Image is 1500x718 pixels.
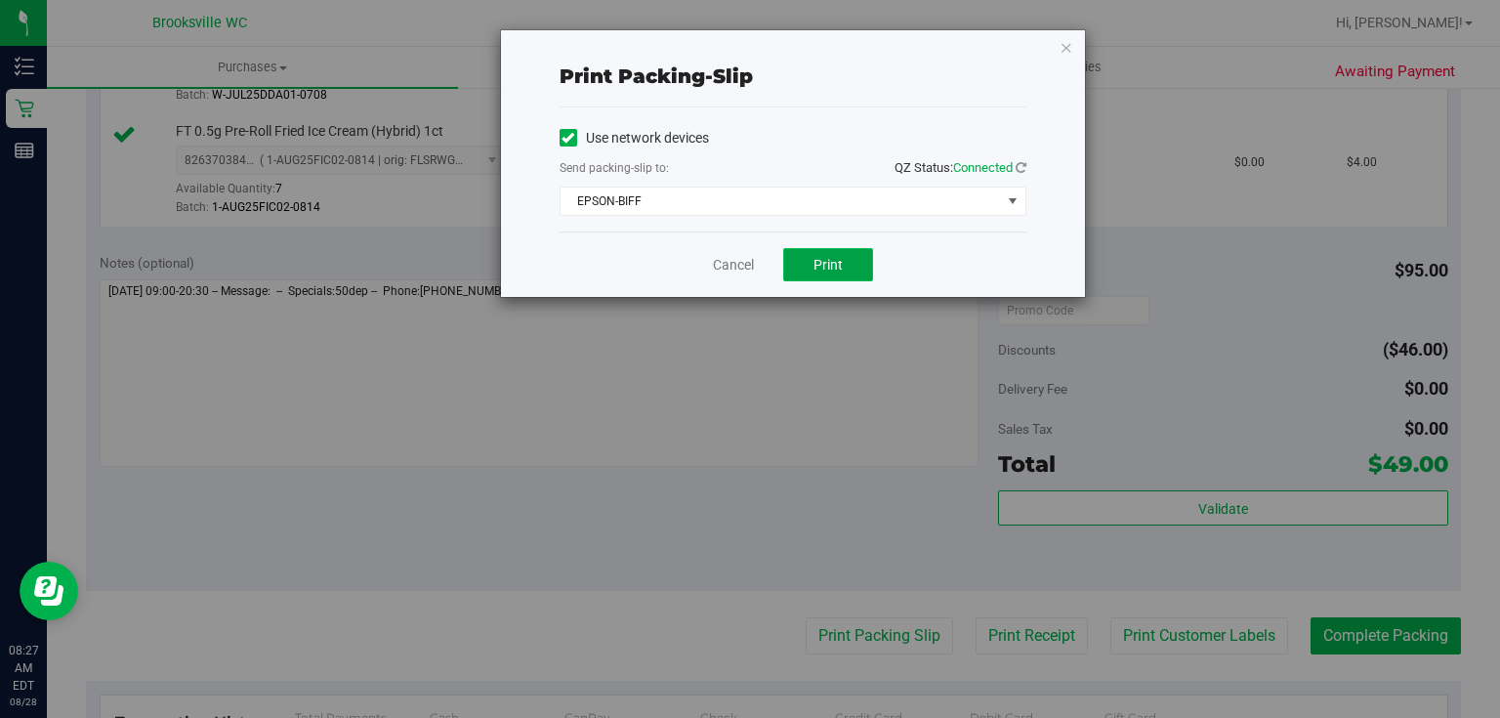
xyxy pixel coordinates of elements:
[895,160,1026,175] span: QZ Status:
[713,255,754,275] a: Cancel
[560,128,709,148] label: Use network devices
[783,248,873,281] button: Print
[813,257,843,273] span: Print
[561,188,1001,215] span: EPSON-BIFF
[560,159,669,177] label: Send packing-slip to:
[1000,188,1024,215] span: select
[20,562,78,620] iframe: Resource center
[560,64,753,88] span: Print packing-slip
[953,160,1013,175] span: Connected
